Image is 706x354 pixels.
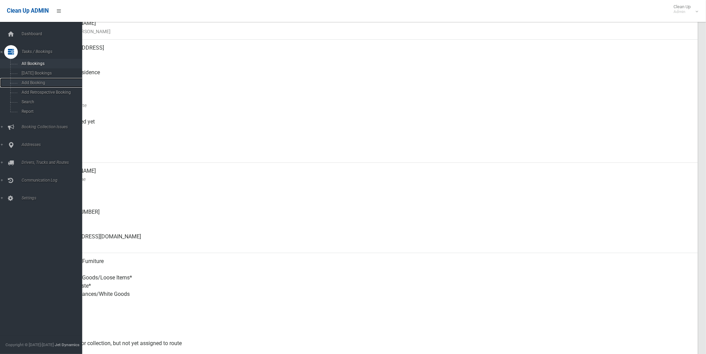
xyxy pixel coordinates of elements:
small: Pickup Point [55,77,692,85]
small: Landline [55,216,692,224]
div: [EMAIL_ADDRESS][DOMAIN_NAME] [55,228,692,253]
small: Admin [673,9,691,14]
strong: Jet Dynamics [55,342,79,347]
span: All Bookings [20,61,82,66]
div: [PERSON_NAME] [55,15,692,40]
span: Drivers, Trucks and Routes [20,160,88,165]
div: [STREET_ADDRESS] [55,40,692,64]
small: Collection Date [55,101,692,109]
small: Items [55,298,692,306]
span: Dashboard [20,31,88,36]
span: Communication Log [20,178,88,183]
small: Mobile [55,192,692,200]
a: [EMAIL_ADDRESS][DOMAIN_NAME]Email [30,228,698,253]
span: Clean Up [670,4,697,14]
div: [DATE] [55,89,692,114]
span: Search [20,100,82,104]
div: [DATE] [55,138,692,163]
small: Address [55,52,692,60]
span: Add Retrospective Booking [20,90,82,95]
div: No [55,311,692,335]
span: Booking Collection Issues [20,124,88,129]
small: Oversized [55,323,692,331]
div: [PERSON_NAME] [55,163,692,187]
div: Household Furniture Electronics Household Goods/Loose Items* Garden Waste* Metal Appliances/White... [55,253,692,311]
span: Report [20,109,82,114]
span: Addresses [20,142,88,147]
small: Contact Name [55,175,692,183]
span: Tasks / Bookings [20,49,88,54]
span: Copyright © [DATE]-[DATE] [5,342,54,347]
span: [DATE] Bookings [20,71,82,76]
div: Front of Residence [55,64,692,89]
small: Zone [55,150,692,159]
span: Settings [20,196,88,200]
div: Not collected yet [55,114,692,138]
span: Clean Up ADMIN [7,8,49,14]
small: Email [55,241,692,249]
small: Collected At [55,126,692,134]
div: [PHONE_NUMBER] [55,204,692,228]
span: Add Booking [20,80,82,85]
small: Name of [PERSON_NAME] [55,27,692,36]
